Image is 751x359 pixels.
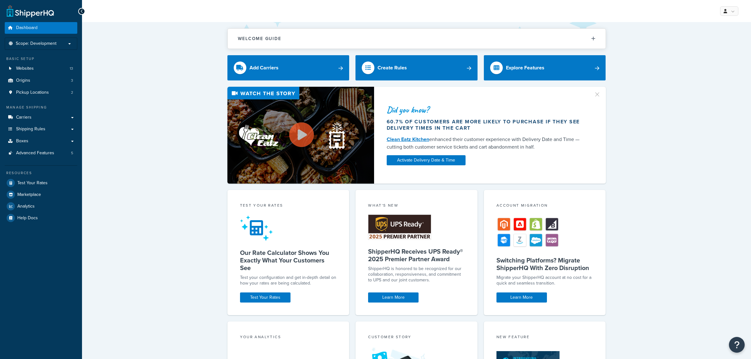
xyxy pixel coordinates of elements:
span: 13 [70,66,73,71]
div: enhanced their customer experience with Delivery Date and Time — cutting both customer service ti... [387,136,586,151]
h2: Welcome Guide [238,36,281,41]
span: Origins [16,78,30,83]
div: Your Analytics [240,334,337,341]
a: Clean Eatz Kitchen [387,136,429,143]
a: Pickup Locations2 [5,87,77,98]
button: Open Resource Center [729,337,745,353]
a: Origins3 [5,75,77,86]
span: Help Docs [17,215,38,221]
div: Migrate your ShipperHQ account at no cost for a quick and seamless transition. [496,275,593,286]
div: Test your rates [240,203,337,210]
span: 2 [71,90,73,95]
a: Analytics [5,201,77,212]
a: Dashboard [5,22,77,34]
a: Test Your Rates [5,177,77,189]
a: Test Your Rates [240,292,290,303]
h5: Switching Platforms? Migrate ShipperHQ With Zero Disruption [496,256,593,272]
div: Basic Setup [5,56,77,62]
div: Account Migration [496,203,593,210]
span: Marketplace [17,192,41,197]
li: Advanced Features [5,147,77,159]
li: Origins [5,75,77,86]
a: Create Rules [355,55,478,80]
span: Carriers [16,115,32,120]
div: Customer Story [368,334,465,341]
a: Activate Delivery Date & Time [387,155,466,165]
a: Explore Features [484,55,606,80]
div: Add Carriers [249,63,279,72]
a: Carriers [5,112,77,123]
div: Explore Features [506,63,544,72]
h5: Our Rate Calculator Shows You Exactly What Your Customers See [240,249,337,272]
button: Welcome Guide [228,29,606,49]
a: Websites13 [5,63,77,74]
h5: ShipperHQ Receives UPS Ready® 2025 Premier Partner Award [368,248,465,263]
div: Create Rules [378,63,407,72]
span: Test Your Rates [17,180,48,186]
span: 3 [71,78,73,83]
div: What's New [368,203,465,210]
img: Video thumbnail [227,87,374,184]
div: New Feature [496,334,593,341]
a: Add Carriers [227,55,349,80]
span: Scope: Development [16,41,56,46]
span: Websites [16,66,34,71]
span: Pickup Locations [16,90,49,95]
div: 60.7% of customers are more likely to purchase if they see delivery times in the cart [387,119,586,131]
a: Marketplace [5,189,77,200]
p: ShipperHQ is honored to be recognized for our collaboration, responsiveness, and commitment to UP... [368,266,465,283]
li: Websites [5,63,77,74]
div: Resources [5,170,77,176]
span: Analytics [17,204,35,209]
div: Manage Shipping [5,105,77,110]
li: Pickup Locations [5,87,77,98]
a: Learn More [496,292,547,303]
a: Learn More [368,292,419,303]
div: Test your configuration and get in-depth detail on how your rates are being calculated. [240,275,337,286]
span: Dashboard [16,25,38,31]
span: Boxes [16,138,28,144]
div: Did you know? [387,105,586,114]
span: Shipping Rules [16,127,45,132]
span: Advanced Features [16,150,54,156]
a: Help Docs [5,212,77,224]
span: 5 [71,150,73,156]
a: Advanced Features5 [5,147,77,159]
a: Shipping Rules [5,123,77,135]
a: Boxes [5,135,77,147]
